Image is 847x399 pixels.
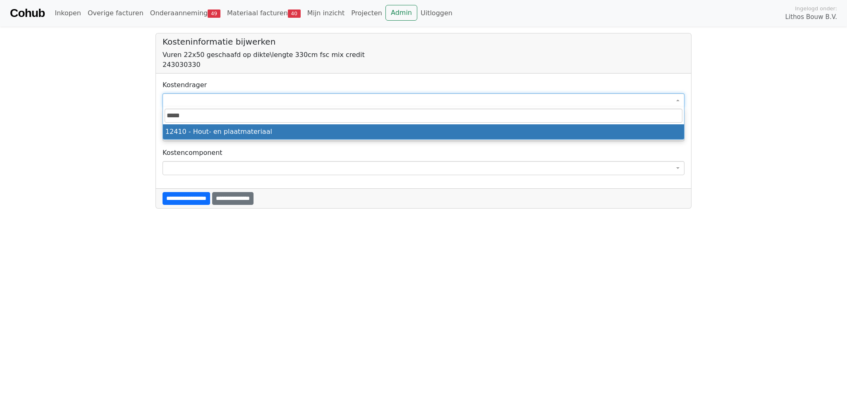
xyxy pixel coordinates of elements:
a: Overige facturen [84,5,147,21]
a: Projecten [348,5,385,21]
a: Mijn inzicht [304,5,348,21]
a: Materiaal facturen40 [224,5,304,21]
span: 49 [208,9,220,18]
a: Admin [385,5,417,21]
div: Vuren 22x50 geschaafd op dikte\lengte 330cm fsc mix credit [163,50,684,60]
div: 243030330 [163,60,684,70]
h5: Kosteninformatie bijwerken [163,37,684,47]
label: Kostencomponent [163,148,223,158]
span: 40 [288,9,301,18]
a: Inkopen [51,5,84,21]
a: Uitloggen [417,5,456,21]
a: Onderaanneming49 [147,5,224,21]
label: Kostendrager [163,80,207,90]
span: Lithos Bouw B.V. [785,12,837,22]
li: 12410 - Hout- en plaatmateriaal [163,124,684,139]
a: Cohub [10,3,45,23]
span: Ingelogd onder: [795,5,837,12]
